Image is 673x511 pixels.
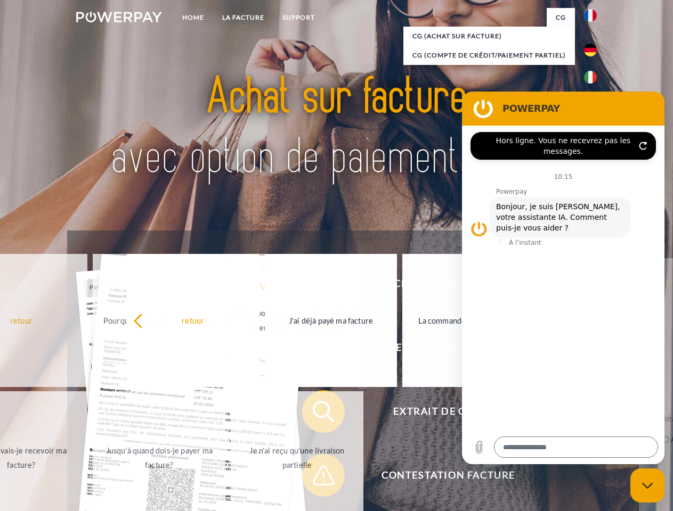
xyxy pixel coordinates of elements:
a: LA FACTURE [213,8,273,27]
div: retour [133,313,253,327]
span: Extrait de compte [318,390,579,433]
img: logo-powerpay-white.svg [76,12,162,22]
a: CG [547,8,575,27]
img: de [584,44,597,56]
a: CG (achat sur facture) [403,27,575,46]
a: Support [273,8,324,27]
div: Jusqu'à quand dois-je payer ma facture? [99,443,219,472]
button: Contestation Facture [302,454,579,497]
div: Pourquoi ai-je reçu une facture? [99,313,219,327]
a: CG (Compte de crédit/paiement partiel) [403,46,575,65]
img: it [584,71,597,84]
div: J'ai déjà payé ma facture [271,313,391,327]
img: fr [584,9,597,22]
button: Extrait de compte [302,390,579,433]
a: Home [173,8,213,27]
iframe: Fenêtre de messagerie [462,92,664,464]
div: Je n'ai reçu qu'une livraison partielle [237,443,357,472]
span: Contestation Facture [318,454,579,497]
div: La commande a été renvoyée [409,313,529,327]
img: title-powerpay_fr.svg [102,51,571,204]
iframe: Bouton de lancement de la fenêtre de messagerie, conversation en cours [630,468,664,502]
